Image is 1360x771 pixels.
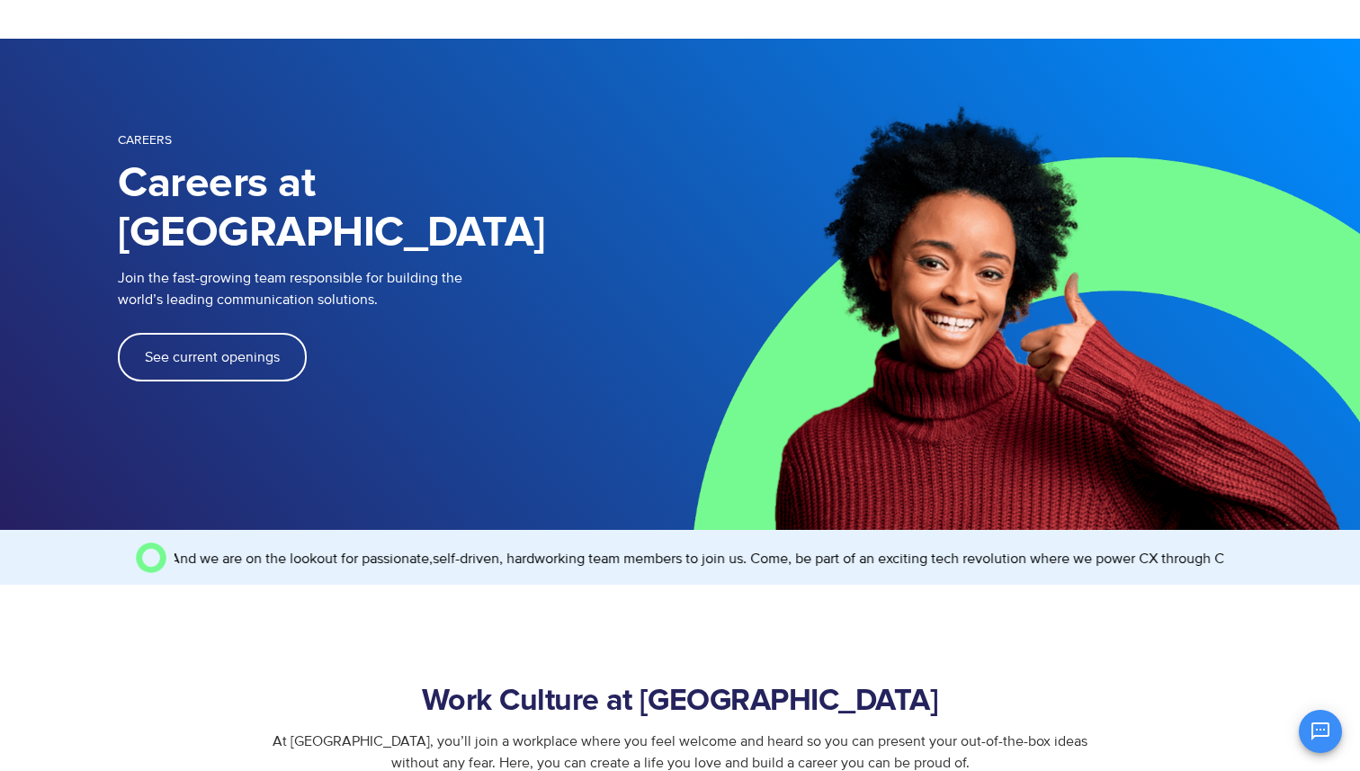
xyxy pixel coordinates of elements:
[118,333,307,381] a: See current openings
[118,267,653,310] p: Join the fast-growing team responsible for building the world’s leading communication solutions.
[145,350,280,364] span: See current openings
[174,548,1225,569] marquee: And we are on the lookout for passionate,self-driven, hardworking team members to join us. Come, ...
[175,684,1185,720] h2: Work Culture at [GEOGRAPHIC_DATA]
[136,542,166,573] img: O Image
[1299,710,1342,753] button: Open chat
[118,159,680,258] h1: Careers at [GEOGRAPHIC_DATA]
[118,132,172,148] span: Careers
